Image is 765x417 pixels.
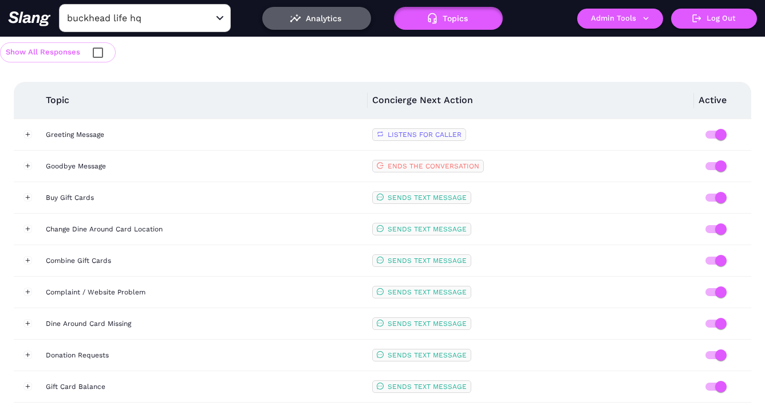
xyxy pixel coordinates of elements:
[388,320,467,328] span: SENDS TEXT MESSAGE
[394,7,503,30] button: Topics
[8,11,51,26] img: 623511267c55cb56e2f2a487_logo2.png
[388,131,462,139] span: LISTENS FOR CALLER
[368,82,694,119] th: Concierge Next Action
[577,9,663,29] button: Admin Tools
[262,7,371,30] button: Analytics
[377,286,384,298] span: message
[388,351,467,359] span: SENDS TEXT MESSAGE
[46,160,363,172] div: Goodbye Message
[377,160,384,172] span: logout
[46,223,363,235] div: Change Dine Around Card Location
[388,383,467,391] span: SENDS TEXT MESSAGE
[46,192,363,203] div: Buy Gift Cards
[23,131,31,139] button: Expand row
[46,129,363,140] div: Greeting Message
[377,349,384,361] span: message
[23,383,31,391] button: Expand row
[23,257,31,265] button: Expand row
[46,349,363,361] div: Donation Requests
[23,225,31,233] button: Expand row
[377,129,384,140] span: retweet
[377,318,384,329] span: message
[23,288,31,296] button: Expand row
[377,223,384,235] span: message
[46,318,363,329] div: Dine Around Card Missing
[46,286,363,298] div: Complaint / Website Problem
[46,255,363,266] div: Combine Gift Cards
[388,162,479,170] span: ENDS THE CONVERSATION
[46,381,363,392] div: Gift Card Balance
[694,82,751,119] th: Active
[377,381,384,392] span: message
[388,225,467,233] span: SENDS TEXT MESSAGE
[41,82,368,119] th: Topic
[262,14,371,22] a: Analytics
[23,320,31,328] button: Expand row
[671,9,757,29] button: Log Out
[23,351,31,359] button: Expand row
[23,162,31,170] button: Expand row
[377,255,384,266] span: message
[388,288,467,296] span: SENDS TEXT MESSAGE
[388,257,467,265] span: SENDS TEXT MESSAGE
[388,194,467,202] span: SENDS TEXT MESSAGE
[23,194,31,202] button: Expand row
[213,11,227,25] button: Open
[377,192,384,203] span: message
